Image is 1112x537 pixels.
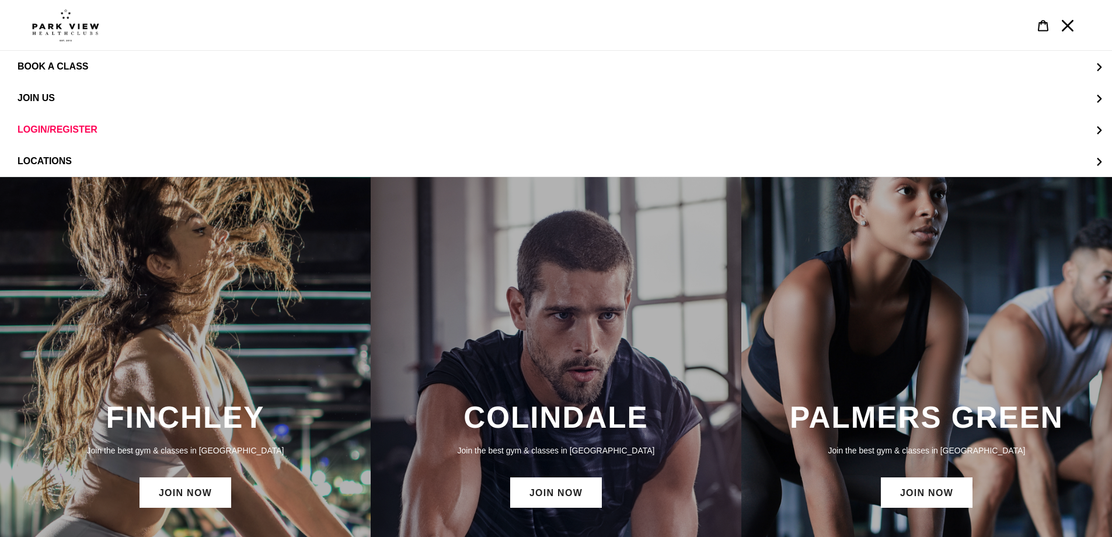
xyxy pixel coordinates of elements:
a: JOIN NOW: Finchley Membership [140,477,231,508]
p: Join the best gym & classes in [GEOGRAPHIC_DATA] [753,444,1100,457]
a: JOIN NOW: Palmers Green Membership [881,477,972,508]
h3: COLINDALE [382,400,730,435]
span: BOOK A CLASS [18,61,88,72]
img: Park view health clubs is a gym near you. [32,9,99,41]
h3: FINCHLEY [12,400,359,435]
p: Join the best gym & classes in [GEOGRAPHIC_DATA] [12,444,359,457]
span: LOCATIONS [18,156,72,167]
span: JOIN US [18,93,55,103]
button: Menu [1055,13,1080,38]
p: Join the best gym & classes in [GEOGRAPHIC_DATA] [382,444,730,457]
h3: PALMERS GREEN [753,400,1100,435]
span: LOGIN/REGISTER [18,124,97,135]
a: JOIN NOW: Colindale Membership [510,477,602,508]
